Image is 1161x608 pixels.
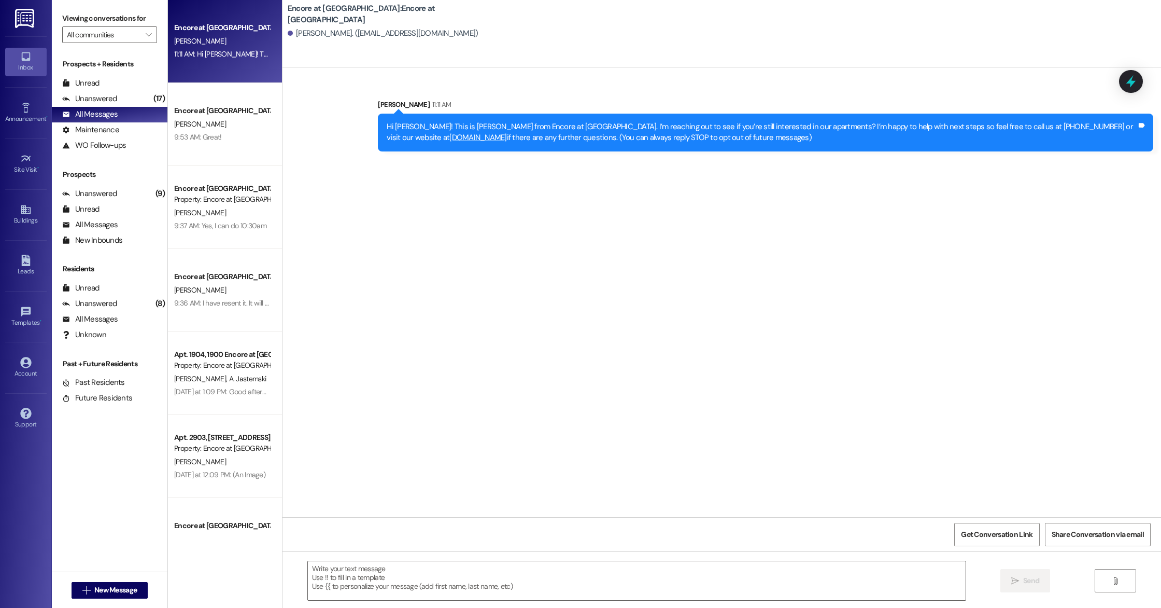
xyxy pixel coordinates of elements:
[46,114,48,121] span: •
[15,9,36,28] img: ResiDesk Logo
[174,360,270,371] div: Property: Encore at [GEOGRAPHIC_DATA]
[174,285,226,295] span: [PERSON_NAME]
[62,314,118,325] div: All Messages
[387,121,1137,144] div: Hi [PERSON_NAME]! This is [PERSON_NAME] from Encore at [GEOGRAPHIC_DATA]. I’m reaching out to see...
[174,271,270,282] div: Encore at [GEOGRAPHIC_DATA]
[62,140,126,151] div: WO Follow-ups
[62,93,117,104] div: Unanswered
[5,405,47,433] a: Support
[1011,577,1019,585] i: 
[174,194,270,205] div: Property: Encore at [GEOGRAPHIC_DATA]
[430,99,451,110] div: 11:11 AM
[174,349,270,360] div: Apt. 1904, 1900 Encore at [GEOGRAPHIC_DATA]
[288,28,478,39] div: [PERSON_NAME]. ([EMAIL_ADDRESS][DOMAIN_NAME])
[146,31,151,39] i: 
[40,317,41,325] span: •
[1023,575,1039,586] span: Send
[174,132,222,142] div: 9:53 AM: Great!
[1000,569,1051,592] button: Send
[62,125,119,135] div: Maintenance
[82,586,90,595] i: 
[449,132,506,143] a: [DOMAIN_NAME]
[174,119,226,129] span: [PERSON_NAME]
[5,252,47,280] a: Leads
[62,204,100,215] div: Unread
[174,183,270,194] div: Encore at [GEOGRAPHIC_DATA]
[52,59,167,70] div: Prospects + Residents
[1045,523,1151,546] button: Share Conversation via email
[174,221,266,230] div: 9:37 AM: Yes, I can do 10:30am
[5,48,47,76] a: Inbox
[62,188,117,199] div: Unanswered
[5,303,47,331] a: Templates •
[62,329,106,340] div: Unknown
[67,26,140,43] input: All communities
[174,387,661,396] div: [DATE] at 1:09 PM: Good afternoon,. Premier Heating and Air is on their way and will be there sho...
[174,36,226,46] span: [PERSON_NAME]
[5,150,47,178] a: Site Visit •
[52,169,167,180] div: Prospects
[62,298,117,309] div: Unanswered
[62,10,157,26] label: Viewing conversations for
[174,432,270,443] div: Apt. 2903, [STREET_ADDRESS]
[72,582,148,599] button: New Message
[174,443,270,454] div: Property: Encore at [GEOGRAPHIC_DATA]
[5,354,47,382] a: Account
[174,534,226,544] span: [PERSON_NAME]
[174,298,422,308] div: 9:36 AM: I have resent it. It will be coming from [EMAIL_ADDRESS][DOMAIN_NAME]
[1052,529,1144,540] span: Share Conversation via email
[174,457,226,466] span: [PERSON_NAME]
[288,3,495,25] b: Encore at [GEOGRAPHIC_DATA]: Encore at [GEOGRAPHIC_DATA]
[62,219,118,230] div: All Messages
[62,235,122,246] div: New Inbounds
[62,78,100,89] div: Unread
[62,109,118,120] div: All Messages
[153,296,167,312] div: (8)
[174,520,270,531] div: Encore at [GEOGRAPHIC_DATA]
[62,377,125,388] div: Past Residents
[151,91,167,107] div: (17)
[5,201,47,229] a: Buildings
[229,374,266,383] span: A. Jastemski
[62,393,132,404] div: Future Residents
[52,264,167,274] div: Residents
[174,105,270,116] div: Encore at [GEOGRAPHIC_DATA]
[1111,577,1119,585] i: 
[153,186,167,202] div: (9)
[37,164,39,172] span: •
[174,374,229,383] span: [PERSON_NAME]
[174,208,226,217] span: [PERSON_NAME]
[378,99,1153,114] div: [PERSON_NAME]
[961,529,1032,540] span: Get Conversation Link
[174,470,265,479] div: [DATE] at 12:09 PM: (An Image)
[94,585,137,596] span: New Message
[52,358,167,369] div: Past + Future Residents
[62,283,100,294] div: Unread
[174,22,270,33] div: Encore at [GEOGRAPHIC_DATA]
[954,523,1039,546] button: Get Conversation Link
